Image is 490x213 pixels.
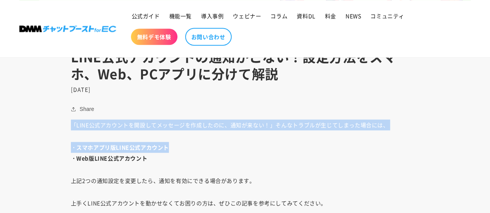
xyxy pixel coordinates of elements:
a: ウェビナー [228,8,266,24]
a: 料金 [320,8,341,24]
p: 上記2つの通知設定を変更したら、通知を有効にできる場合があります。 [71,175,420,186]
span: 無料デモ体験 [137,33,171,40]
button: Share [71,104,96,114]
a: 公式ガイド [127,8,165,24]
a: 無料デモ体験 [131,29,177,45]
span: コミュニティ [370,12,404,19]
a: お問い合わせ [185,28,232,46]
span: お問い合わせ [191,33,225,40]
time: [DATE] [71,85,91,93]
h1: LINE公式アカウントの通知がこない！設定方法をスマホ、Web、PCアプリに分けて解説 [71,48,420,82]
a: NEWS [341,8,366,24]
strong: ・Web版LINE公式アカウント [71,154,148,162]
a: 導入事例 [196,8,228,24]
strong: ・スマホアプリ版LINE公式アカウント [71,143,169,151]
a: コラム [266,8,292,24]
span: コラム [270,12,287,19]
p: 「LINE公式アカウントを開設してメッセージを作成したのに、通知が来ない！」そんなトラブルが生じてしまった場合には、 [71,119,420,130]
p: 上手くLINE公式アカウントを動かせなくてお困りの方は、ぜひこの記事を参考にしてみてください。 [71,198,420,208]
span: 導入事例 [201,12,224,19]
img: 株式会社DMM Boost [19,26,116,32]
span: ウェビナー [233,12,261,19]
a: コミュニティ [366,8,409,24]
span: NEWS [346,12,361,19]
a: 資料DL [292,8,320,24]
a: 機能一覧 [165,8,196,24]
span: 公式ガイド [132,12,160,19]
span: 料金 [325,12,336,19]
span: 機能一覧 [169,12,192,19]
span: 資料DL [297,12,315,19]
